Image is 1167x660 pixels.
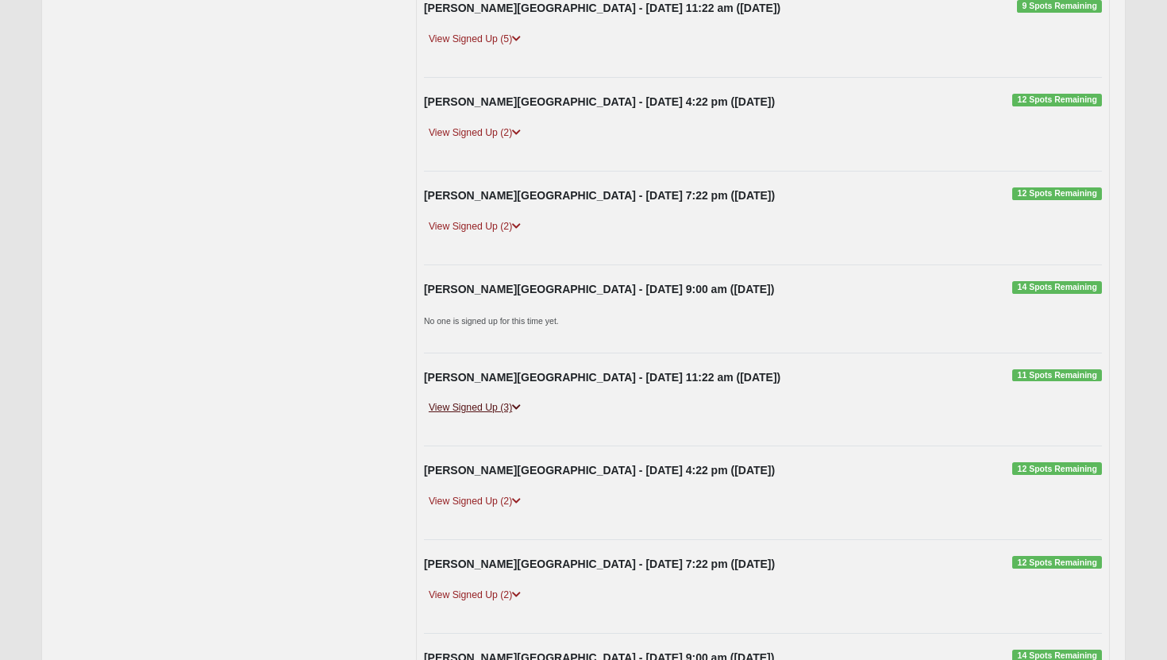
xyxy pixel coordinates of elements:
strong: [PERSON_NAME][GEOGRAPHIC_DATA] - [DATE] 11:22 am ([DATE]) [424,371,780,384]
span: 12 Spots Remaining [1012,94,1102,106]
strong: [PERSON_NAME][GEOGRAPHIC_DATA] - [DATE] 4:22 pm ([DATE]) [424,464,775,477]
a: View Signed Up (5) [424,31,526,48]
a: View Signed Up (3) [424,399,526,416]
span: 12 Spots Remaining [1012,187,1102,200]
a: View Signed Up (2) [424,493,526,510]
span: 14 Spots Remaining [1012,281,1102,294]
a: View Signed Up (2) [424,587,526,604]
strong: [PERSON_NAME][GEOGRAPHIC_DATA] - [DATE] 7:22 pm ([DATE]) [424,558,775,570]
span: 12 Spots Remaining [1012,556,1102,569]
strong: [PERSON_NAME][GEOGRAPHIC_DATA] - [DATE] 9:00 am ([DATE]) [424,283,775,295]
strong: [PERSON_NAME][GEOGRAPHIC_DATA] - [DATE] 11:22 am ([DATE]) [424,2,780,14]
a: View Signed Up (2) [424,125,526,141]
strong: [PERSON_NAME][GEOGRAPHIC_DATA] - [DATE] 4:22 pm ([DATE]) [424,95,775,108]
span: 11 Spots Remaining [1012,369,1102,382]
a: View Signed Up (2) [424,218,526,235]
small: No one is signed up for this time yet. [424,316,559,326]
strong: [PERSON_NAME][GEOGRAPHIC_DATA] - [DATE] 7:22 pm ([DATE]) [424,189,775,202]
span: 12 Spots Remaining [1012,462,1102,475]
